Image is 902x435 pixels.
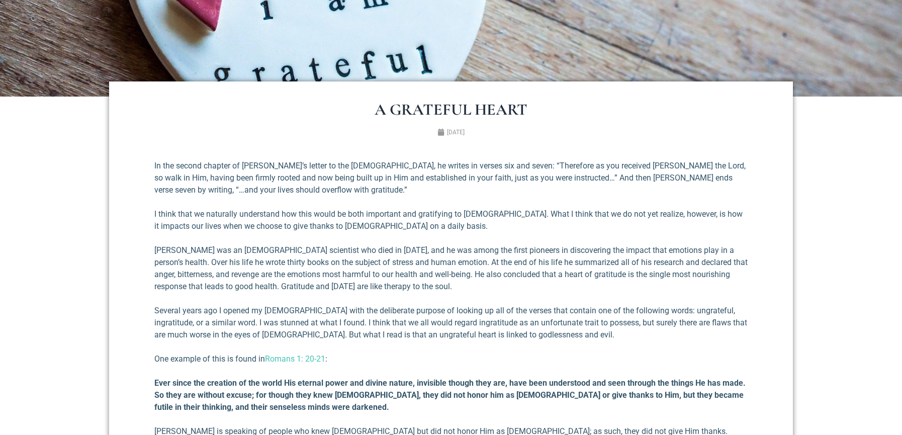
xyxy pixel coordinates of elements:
[437,128,465,137] a: [DATE]
[154,305,748,341] p: Several years ago I opened my [DEMOGRAPHIC_DATA] with the deliberate purpose of looking up all of...
[149,102,753,118] h1: A Grateful Heart
[154,244,748,293] p: [PERSON_NAME] was an [DEMOGRAPHIC_DATA] scientist who died in [DATE], and he was among the first ...
[154,353,748,365] p: One example of this is found in :
[154,208,748,232] p: I think that we naturally understand how this would be both important and gratifying to [DEMOGRAP...
[265,354,325,364] a: Romans 1: 20-21
[154,378,746,412] strong: Ever since the creation of the world His eternal power and divine nature, invisible though they a...
[447,129,465,136] time: [DATE]
[154,160,748,196] p: In the second chapter of [PERSON_NAME]’s letter to the [DEMOGRAPHIC_DATA], he writes in verses si...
